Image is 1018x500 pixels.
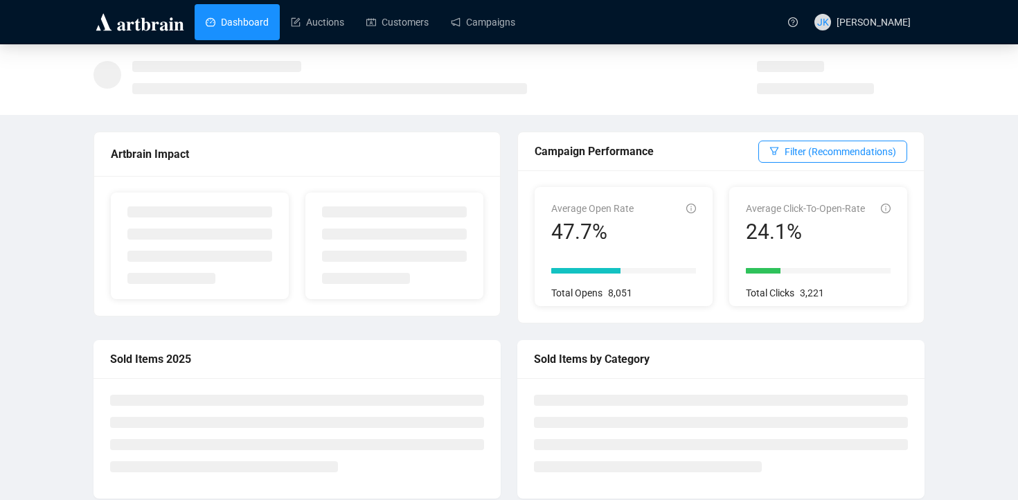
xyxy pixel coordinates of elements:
[534,350,908,368] div: Sold Items by Category
[758,141,907,163] button: Filter (Recommendations)
[746,203,865,214] span: Average Click-To-Open-Rate
[817,15,829,30] span: JK
[769,146,779,156] span: filter
[785,144,896,159] span: Filter (Recommendations)
[551,203,634,214] span: Average Open Rate
[451,4,515,40] a: Campaigns
[366,4,429,40] a: Customers
[686,204,696,213] span: info-circle
[111,145,483,163] div: Artbrain Impact
[551,219,634,245] div: 47.7%
[206,4,269,40] a: Dashboard
[788,17,798,27] span: question-circle
[746,287,794,298] span: Total Clicks
[110,350,484,368] div: Sold Items 2025
[881,204,891,213] span: info-circle
[800,287,824,298] span: 3,221
[608,287,632,298] span: 8,051
[746,219,865,245] div: 24.1%
[551,287,602,298] span: Total Opens
[837,17,911,28] span: [PERSON_NAME]
[291,4,344,40] a: Auctions
[93,11,186,33] img: logo
[535,143,758,160] div: Campaign Performance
